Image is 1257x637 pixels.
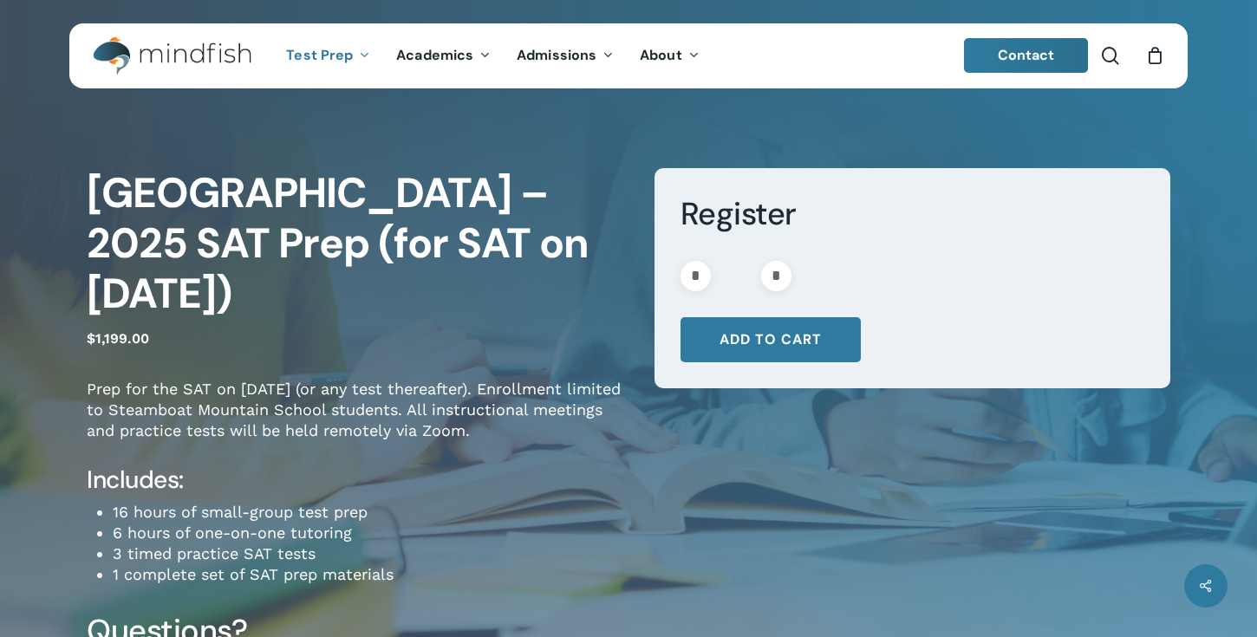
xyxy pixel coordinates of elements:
header: Main Menu [69,23,1188,88]
li: 6 hours of one-on-one tutoring [113,523,628,543]
span: Contact [998,46,1055,64]
li: 3 timed practice SAT tests [113,543,628,564]
span: About [640,46,682,64]
a: About [627,49,713,63]
span: Admissions [517,46,596,64]
p: Prep for the SAT on [DATE] (or any test thereafter). Enrollment limited to Steamboat Mountain Sch... [87,379,628,465]
h4: Includes: [87,465,628,496]
li: 1 complete set of SAT prep materials [113,564,628,585]
h1: [GEOGRAPHIC_DATA] – 2025 SAT Prep (for SAT on [DATE]) [87,168,628,319]
button: Add to cart [681,317,861,362]
nav: Main Menu [273,23,712,88]
span: Test Prep [286,46,353,64]
a: Admissions [504,49,627,63]
a: Academics [383,49,504,63]
a: Test Prep [273,49,383,63]
li: 16 hours of small-group test prep [113,502,628,523]
input: Product quantity [716,261,756,291]
h3: Register [681,194,1145,234]
span: $ [87,330,95,347]
bdi: 1,199.00 [87,330,149,347]
span: Academics [396,46,473,64]
a: Contact [964,38,1089,73]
